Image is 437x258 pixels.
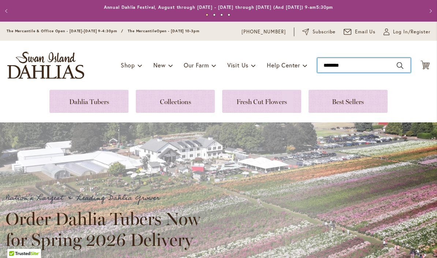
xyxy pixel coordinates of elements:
button: 1 of 4 [206,14,208,16]
span: Email Us [355,28,376,36]
a: Subscribe [302,28,336,36]
span: New [153,61,165,69]
span: Log In/Register [393,28,430,36]
button: 3 of 4 [220,14,223,16]
span: The Mercantile & Office Open - [DATE]-[DATE] 9-4:30pm / The Mercantile [7,29,157,33]
button: 4 of 4 [228,14,230,16]
button: Next [422,4,437,18]
a: [PHONE_NUMBER] [242,28,286,36]
a: Log In/Register [384,28,430,36]
a: Annual Dahlia Festival, August through [DATE] - [DATE] through [DATE] (And [DATE]) 9-am5:30pm [104,4,333,10]
button: 2 of 4 [213,14,216,16]
span: Visit Us [227,61,249,69]
span: Open - [DATE] 10-3pm [157,29,199,33]
span: Subscribe [313,28,336,36]
a: store logo [7,52,84,79]
a: Email Us [344,28,376,36]
span: Shop [121,61,135,69]
h2: Order Dahlia Tubers Now for Spring 2026 Delivery [5,209,207,250]
span: Our Farm [184,61,209,69]
p: Nation's Largest & Leading Dahlia Grower [5,192,207,204]
span: Help Center [267,61,300,69]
